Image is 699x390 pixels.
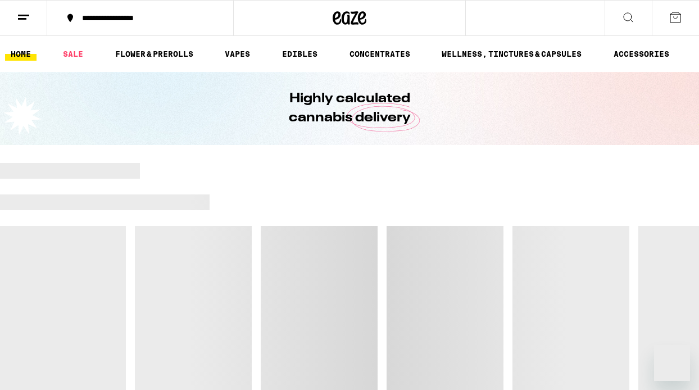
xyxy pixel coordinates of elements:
[257,89,442,128] h1: Highly calculated cannabis delivery
[344,47,416,61] a: CONCENTRATES
[5,47,37,61] a: HOME
[608,47,675,61] a: ACCESSORIES
[276,47,323,61] a: EDIBLES
[436,47,587,61] a: WELLNESS, TINCTURES & CAPSULES
[219,47,256,61] a: VAPES
[110,47,199,61] a: FLOWER & PREROLLS
[654,345,690,381] iframe: Button to launch messaging window
[57,47,89,61] a: SALE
